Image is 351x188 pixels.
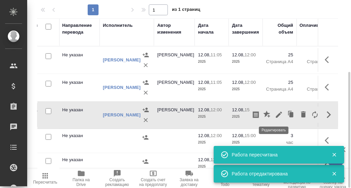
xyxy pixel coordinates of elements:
[103,85,141,90] a: [PERSON_NAME]
[211,133,222,138] p: 12:00
[327,171,341,177] button: Закрыть
[232,86,259,93] p: 2025
[154,103,195,127] td: [PERSON_NAME]
[211,107,222,112] p: 12:00
[321,132,337,149] button: Здесь прячутся важные кнопки
[300,139,334,146] p: час
[140,132,151,143] button: Назначить
[300,86,334,93] p: Страница А4
[245,133,256,138] p: 15:00
[198,139,225,146] p: 2025
[300,79,334,86] p: 25
[141,105,151,115] button: Назначить
[211,177,239,187] span: Добавить Todo
[140,156,151,167] button: Назначить
[321,52,337,68] button: Здесь прячутся важные кнопки
[207,169,243,188] button: Добавить Todo
[309,107,321,123] button: Заменить
[232,113,259,120] p: 2025
[266,86,293,93] p: Страница А4
[300,132,334,139] p: 3
[232,133,245,138] p: 12.08,
[59,129,100,153] td: Не указан
[232,139,259,146] p: 2025
[232,52,245,57] p: 12.08,
[232,58,259,65] p: 2025
[157,22,191,36] div: Автор изменения
[63,169,99,188] button: Папка на Drive
[298,107,309,123] button: Удалить
[141,88,151,98] button: Удалить
[198,157,211,162] p: 12.08,
[266,22,293,36] div: Общий объем
[62,22,96,36] div: Направление перевода
[300,22,334,36] div: Оплачиваемый объем
[285,107,298,123] button: Клонировать
[245,52,256,57] p: 12:00
[198,107,211,112] p: 12.08,
[250,107,262,123] button: Скопировать мини-бриф
[321,107,337,123] button: Скрыть кнопки
[300,58,334,65] p: Страница А4
[135,169,171,188] button: Создать счет на предоплату
[103,112,141,117] a: [PERSON_NAME]
[198,58,225,65] p: 2025
[232,22,259,36] div: Дата завершения
[245,107,256,112] p: 15:00
[59,153,100,177] td: Не указан
[266,58,293,65] p: Страница А4
[172,5,200,15] span: из 1 страниц
[67,177,95,187] span: Папка на Drive
[198,52,211,57] p: 12.08,
[266,79,293,86] p: 25
[198,22,225,36] div: Дата начала
[198,133,211,138] p: 12.08,
[59,48,100,72] td: Не указан
[99,169,135,188] button: Создать рекламацию
[171,169,207,188] button: Заявка на доставку
[232,80,245,85] p: 12.08,
[266,52,293,58] p: 25
[103,22,133,29] div: Исполнитель
[198,163,225,170] p: 2025
[211,157,222,162] p: 12:00
[154,76,195,99] td: [PERSON_NAME]
[232,107,245,112] p: 12.08,
[198,113,225,120] p: 2025
[103,177,131,187] span: Создать рекламацию
[245,80,256,85] p: 12:00
[141,77,151,88] button: Назначить
[327,152,341,158] button: Закрыть
[266,139,293,146] p: час
[59,103,100,127] td: Не указан
[27,169,63,188] button: Пересчитать
[141,50,151,60] button: Назначить
[139,177,167,187] span: Создать счет на предоплату
[300,52,334,58] p: 25
[154,48,195,72] td: [PERSON_NAME]
[211,80,222,85] p: 11:05
[59,76,100,99] td: Не указан
[262,107,273,123] button: Добавить оценку
[141,60,151,70] button: Удалить
[198,86,225,93] p: 2025
[33,180,57,185] span: Пересчитать
[198,80,211,85] p: 12.08,
[141,115,151,125] button: Удалить
[103,57,141,62] a: [PERSON_NAME]
[211,52,222,57] p: 11:05
[321,79,337,95] button: Здесь прячутся важные кнопки
[175,177,203,187] span: Заявка на доставку
[266,132,293,139] p: 3
[232,170,321,177] div: Работа отредактирована
[232,151,321,158] div: Работа пересчитана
